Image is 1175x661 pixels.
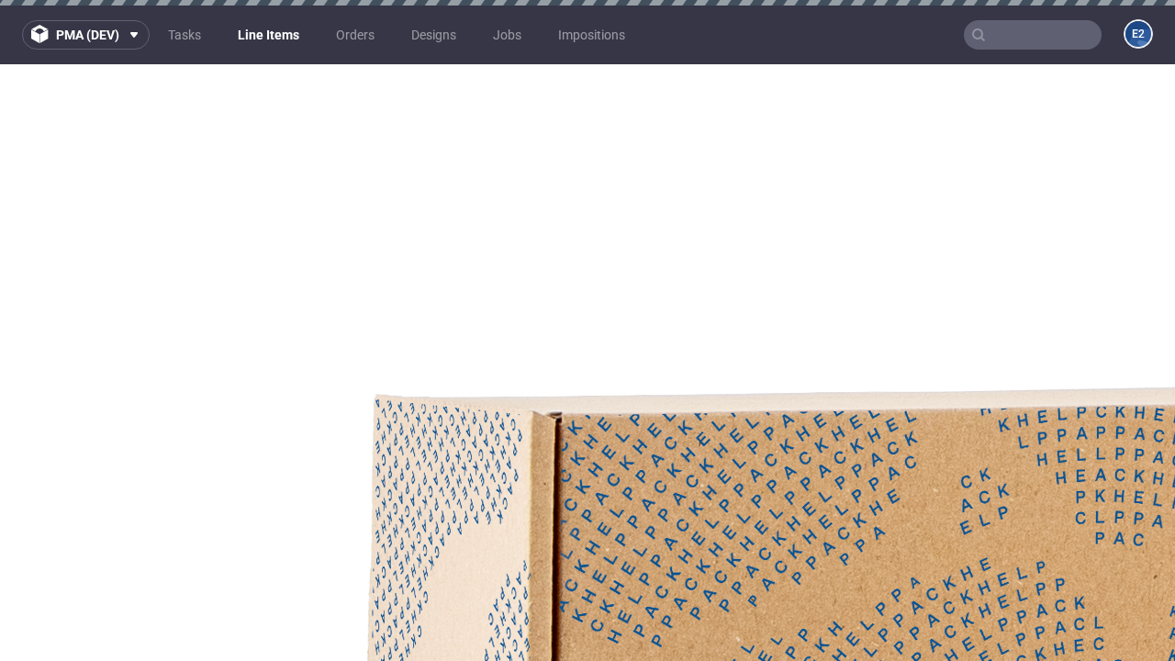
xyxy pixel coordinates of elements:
a: Line Items [227,20,310,50]
a: Tasks [157,20,212,50]
button: pma (dev) [22,20,150,50]
span: pma (dev) [56,28,119,41]
a: Impositions [547,20,636,50]
figcaption: e2 [1125,21,1151,47]
a: Designs [400,20,467,50]
a: Orders [325,20,386,50]
a: Jobs [482,20,532,50]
